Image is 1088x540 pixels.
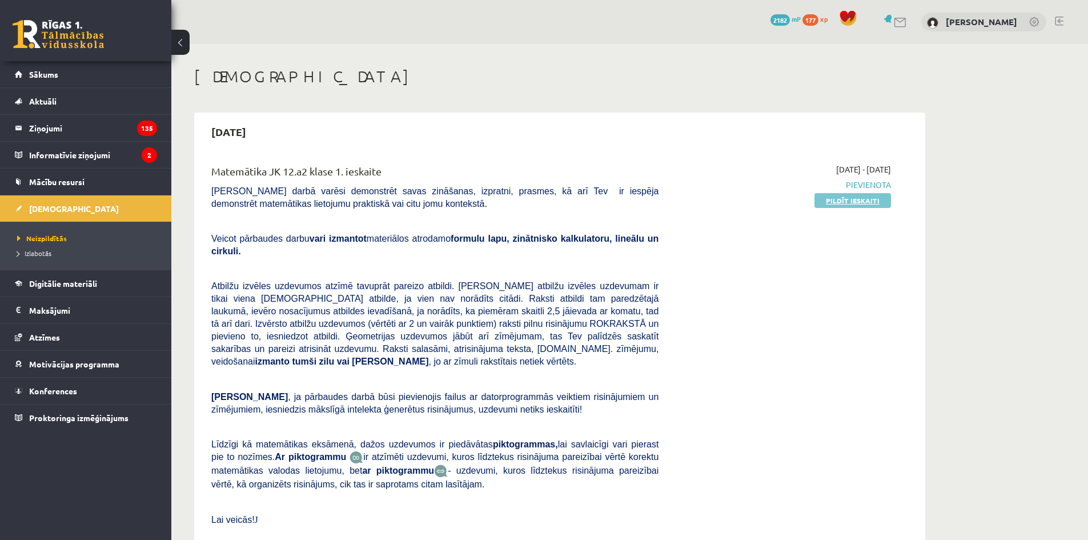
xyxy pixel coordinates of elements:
[211,392,288,402] span: [PERSON_NAME]
[211,186,659,209] span: [PERSON_NAME] darbā varēsi demonstrēt savas zināšanas, izpratni, prasmes, kā arī Tev ir iespēja d...
[13,20,104,49] a: Rīgas 1. Tālmācības vidusskola
[29,203,119,214] span: [DEMOGRAPHIC_DATA]
[15,169,157,195] a: Mācību resursi
[836,163,891,175] span: [DATE] - [DATE]
[275,452,346,462] b: Ar piktogrammu
[434,465,448,478] img: wKvN42sLe3LLwAAAABJRU5ErkJggg==
[211,392,659,414] span: , ja pārbaudes darbā būsi pievienojis failus ar datorprogrammās veiktiem risinājumiem un zīmējumi...
[15,270,157,297] a: Digitālie materiāli
[194,67,925,86] h1: [DEMOGRAPHIC_DATA]
[211,515,255,525] span: Lai veicās!
[493,439,558,449] b: piktogrammas,
[770,14,801,23] a: 2182 mP
[29,96,57,106] span: Aktuāli
[946,16,1017,27] a: [PERSON_NAME]
[770,14,790,26] span: 2182
[211,163,659,185] div: Matemātika JK 12.a2 klase 1. ieskaite
[29,115,157,141] legend: Ziņojumi
[15,405,157,431] a: Proktoringa izmēģinājums
[255,357,290,366] b: izmanto
[17,249,51,258] span: Izlabotās
[362,466,434,475] b: ar piktogrammu
[29,142,157,168] legend: Informatīvie ziņojumi
[211,281,659,366] span: Atbilžu izvēles uzdevumos atzīmē tavuprāt pareizo atbildi. [PERSON_NAME] atbilžu izvēles uzdevuma...
[15,195,157,222] a: [DEMOGRAPHIC_DATA]
[927,17,938,29] img: Mihails Vinogradovs
[310,234,367,243] b: vari izmantot
[676,179,891,191] span: Pievienota
[802,14,818,26] span: 177
[142,147,157,163] i: 2
[211,452,659,475] span: ir atzīmēti uzdevumi, kuros līdztekus risinājuma pareizībai vērtē korektu matemātikas valodas lie...
[211,234,659,256] b: formulu lapu, zinātnisko kalkulatoru, lineālu un cirkuli.
[200,118,258,145] h2: [DATE]
[29,359,119,369] span: Motivācijas programma
[814,193,891,208] a: Pildīt ieskaiti
[17,233,160,243] a: Neizpildītās
[792,14,801,23] span: mP
[29,332,60,342] span: Atzīmes
[137,121,157,136] i: 135
[17,248,160,258] a: Izlabotās
[15,88,157,114] a: Aktuāli
[29,69,58,79] span: Sākums
[15,324,157,350] a: Atzīmes
[15,142,157,168] a: Informatīvie ziņojumi2
[17,234,67,243] span: Neizpildītās
[802,14,833,23] a: 177 xp
[29,278,97,289] span: Digitālie materiāli
[29,177,85,187] span: Mācību resursi
[15,115,157,141] a: Ziņojumi135
[350,451,363,464] img: JfuEzvunn4EvwAAAAASUVORK5CYII=
[255,515,258,525] span: J
[211,439,659,462] span: Līdzīgi kā matemātikas eksāmenā, dažos uzdevumos ir piedāvātas lai savlaicīgi vari pierast pie to...
[15,351,157,377] a: Motivācijas programma
[29,386,77,396] span: Konferences
[15,61,157,87] a: Sākums
[15,297,157,323] a: Maksājumi
[29,413,129,423] span: Proktoringa izmēģinājums
[820,14,828,23] span: xp
[15,378,157,404] a: Konferences
[29,297,157,323] legend: Maksājumi
[211,234,659,256] span: Veicot pārbaudes darbu materiālos atrodamo
[292,357,428,366] b: tumši zilu vai [PERSON_NAME]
